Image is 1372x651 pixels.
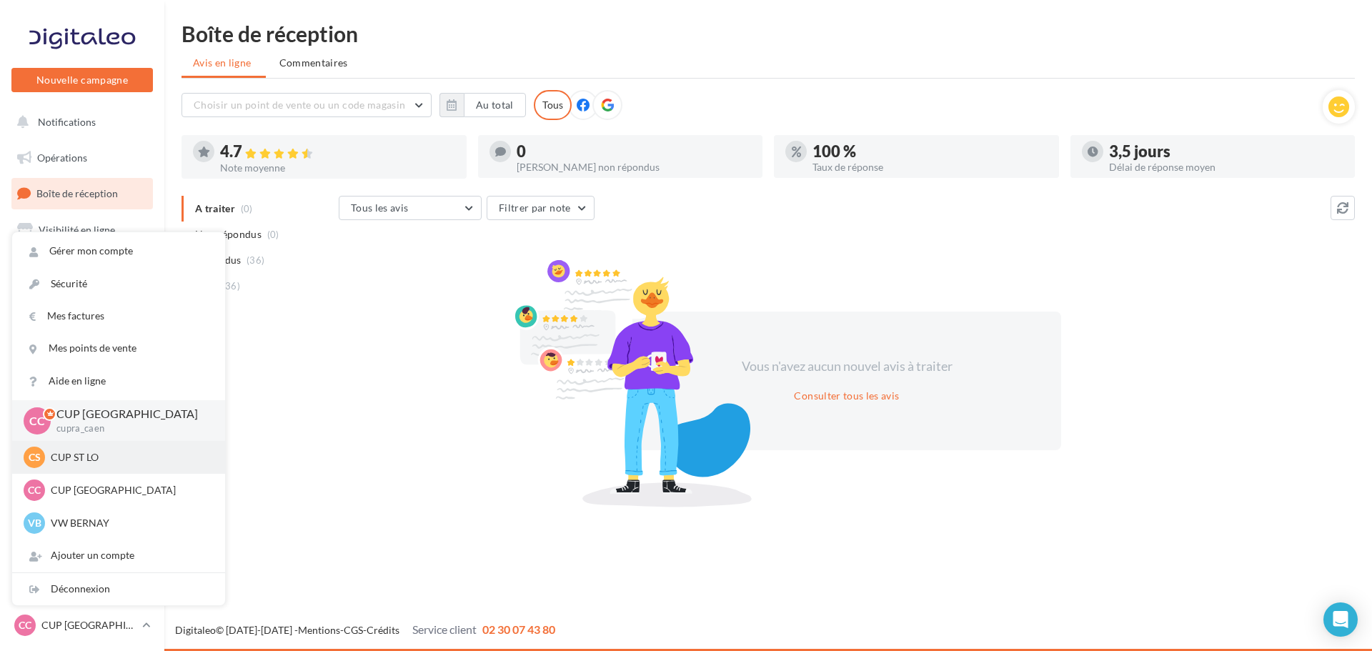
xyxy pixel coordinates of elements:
a: Digitaleo [175,624,216,636]
span: CC [29,412,45,429]
p: cupra_caen [56,422,202,435]
div: 3,5 jours [1109,144,1344,159]
a: Mentions [298,624,340,636]
div: 100 % [812,144,1048,159]
div: Open Intercom Messenger [1323,602,1358,637]
button: Filtrer par note [487,196,595,220]
p: CUP [GEOGRAPHIC_DATA] [41,618,136,632]
a: Campagnes DataOnDemand [9,440,156,482]
span: CC [19,618,31,632]
a: PLV et print personnalisable [9,392,156,434]
div: 4.7 [220,144,455,160]
a: Campagnes [9,251,156,281]
div: Boîte de réception [182,23,1355,44]
span: CS [29,450,41,464]
button: Tous les avis [339,196,482,220]
div: Déconnexion [12,573,225,605]
div: Tous [534,90,572,120]
a: Boîte de réception [9,178,156,209]
div: 0 [517,144,752,159]
button: Choisir un point de vente ou un code magasin [182,93,432,117]
span: Visibilité en ligne [39,224,115,236]
span: Choisir un point de vente ou un code magasin [194,99,405,111]
p: CUP [GEOGRAPHIC_DATA] [56,406,202,422]
span: Tous les avis [351,202,409,214]
a: Calendrier [9,357,156,387]
span: CC [28,483,41,497]
span: © [DATE]-[DATE] - - - [175,624,555,636]
button: Nouvelle campagne [11,68,153,92]
a: Sécurité [12,268,225,300]
div: Note moyenne [220,163,455,173]
a: CGS [344,624,363,636]
span: VB [28,516,41,530]
a: Opérations [9,143,156,173]
span: Boîte de réception [36,187,118,199]
div: Taux de réponse [812,162,1048,172]
p: CUP ST LO [51,450,208,464]
span: (0) [267,229,279,240]
a: Gérer mon compte [12,235,225,267]
button: Consulter tous les avis [788,387,905,404]
a: Visibilité en ligne [9,215,156,245]
button: Notifications [9,107,150,137]
span: Service client [412,622,477,636]
div: Délai de réponse moyen [1109,162,1344,172]
span: (36) [222,280,240,292]
a: CC CUP [GEOGRAPHIC_DATA] [11,612,153,639]
a: Médiathèque [9,322,156,352]
div: Vous n'avez aucun nouvel avis à traiter [724,357,970,376]
button: Au total [439,93,526,117]
div: Ajouter un compte [12,540,225,572]
a: Crédits [367,624,399,636]
span: Commentaires [279,56,348,70]
p: VW BERNAY [51,516,208,530]
a: Mes points de vente [12,332,225,364]
p: CUP [GEOGRAPHIC_DATA] [51,483,208,497]
a: Aide en ligne [12,365,225,397]
span: 02 30 07 43 80 [482,622,555,636]
span: Non répondus [195,227,262,242]
a: Contacts [9,286,156,316]
a: Mes factures [12,300,225,332]
span: (36) [247,254,264,266]
button: Au total [464,93,526,117]
span: Notifications [38,116,96,128]
span: Opérations [37,151,87,164]
div: [PERSON_NAME] non répondus [517,162,752,172]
